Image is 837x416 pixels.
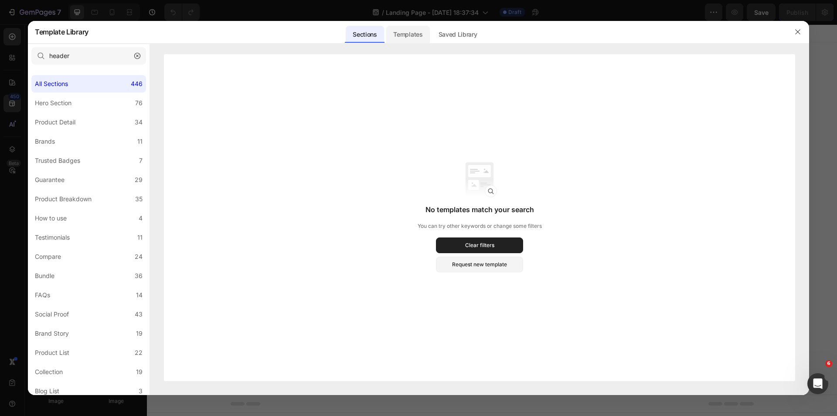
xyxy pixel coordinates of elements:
[136,367,143,377] div: 19
[432,26,484,43] div: Saved Library
[135,98,143,108] div: 76
[35,136,55,147] div: Brands
[31,47,146,65] input: E.g.: Black Friday, Sale, etc.
[135,309,143,320] div: 43
[35,79,68,89] div: All Sections
[386,26,429,43] div: Templates
[436,257,523,272] button: Request new template
[139,155,143,166] div: 7
[35,232,70,243] div: Testimonials
[286,265,404,272] div: Start with Generating from URL or image
[35,367,63,377] div: Collection
[135,117,143,127] div: 34
[139,386,143,396] div: 3
[35,194,92,204] div: Product Breakdown
[35,175,65,185] div: Guarantee
[35,251,61,262] div: Compare
[131,79,143,89] div: 446
[139,213,143,223] div: 4
[35,213,67,223] div: How to use
[35,290,50,300] div: FAQs
[35,309,69,320] div: Social Proof
[35,328,69,339] div: Brand Story
[465,241,494,249] div: Clear filters
[282,216,342,233] button: Add sections
[347,216,408,233] button: Add elements
[35,386,59,396] div: Blog List
[135,175,143,185] div: 29
[418,222,542,230] p: You can try other keywords or change some filters
[35,21,88,43] h2: Template Library
[135,271,143,281] div: 36
[35,98,71,108] div: Hero Section
[135,251,143,262] div: 24
[136,328,143,339] div: 19
[425,204,534,215] h3: No templates match your search
[807,373,828,394] iframe: Intercom live chat
[35,271,54,281] div: Bundle
[35,155,80,166] div: Trusted Badges
[136,290,143,300] div: 14
[35,347,69,358] div: Product List
[137,136,143,147] div: 11
[293,198,398,209] div: Start with Sections from sidebar
[825,360,832,367] span: 6
[35,117,75,127] div: Product Detail
[436,237,523,253] button: Clear filters
[137,232,143,243] div: 11
[135,194,143,204] div: 35
[452,261,507,268] div: Request new template
[346,26,384,43] div: Sections
[135,347,143,358] div: 22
